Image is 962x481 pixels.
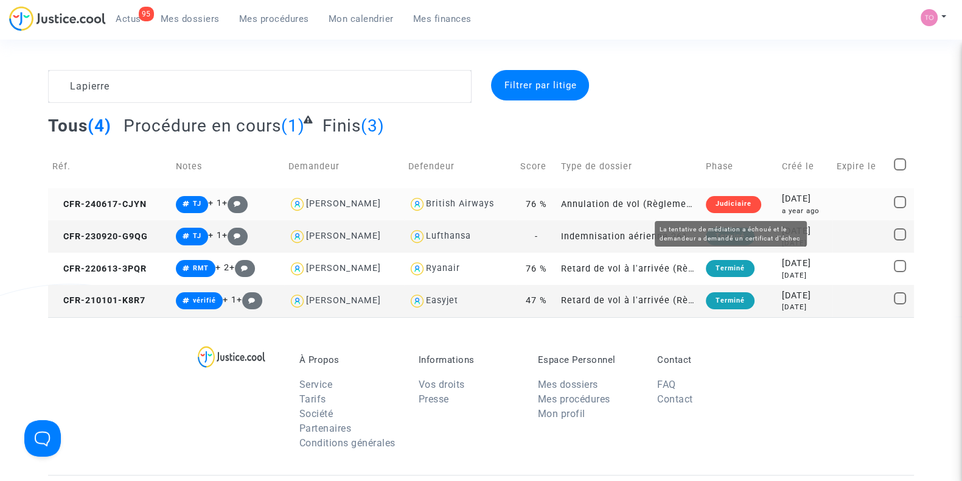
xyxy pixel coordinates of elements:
div: Judiciaire [706,196,761,213]
img: icon-user.svg [408,195,426,213]
td: Score [516,145,557,188]
div: British Airways [426,198,494,209]
div: 95 [139,7,154,21]
td: Demandeur [284,145,404,188]
div: Ryanair [426,263,460,273]
td: Retard de vol à l'arrivée (Règlement CE n°261/2004) [557,285,701,317]
td: Indemnisation aérienne 261/2004 [557,220,701,253]
span: Procédure en cours [124,116,281,136]
img: icon-user.svg [288,260,306,278]
div: [DATE] [782,238,828,248]
span: 47 % [526,295,547,306]
div: [PERSON_NAME] [306,198,381,209]
img: icon-user.svg [288,292,306,310]
span: + [237,295,263,305]
div: [DATE] [782,257,828,270]
a: Mes procédures [229,10,319,28]
span: TJ [193,200,201,208]
a: Mes dossiers [151,10,229,28]
span: Finis [322,116,361,136]
img: icon-user.svg [408,228,426,245]
div: [DATE] [782,302,828,312]
span: + [229,262,256,273]
span: (3) [361,116,385,136]
div: [DATE] [782,192,828,206]
td: Expire le [832,145,890,188]
span: - [535,231,538,242]
div: Terminé [706,292,755,309]
span: CFR-230920-G9QG [52,231,148,242]
a: Contact [657,393,693,405]
a: Tarifs [299,393,326,405]
div: [PERSON_NAME] [306,263,381,273]
td: Phase [702,145,778,188]
td: Notes [172,145,284,188]
span: Mes dossiers [161,13,220,24]
img: icon-user.svg [288,195,306,213]
span: + 1 [208,230,222,240]
div: [PERSON_NAME] [306,231,381,241]
span: + 1 [223,295,237,305]
a: Mes procédures [538,393,610,405]
div: [DATE] [782,270,828,281]
span: vérifié [193,297,216,304]
img: icon-user.svg [288,228,306,245]
span: Actus [116,13,141,24]
span: 76 % [526,199,547,209]
iframe: Help Scout Beacon - Open [24,420,61,457]
span: + 2 [215,262,229,273]
td: Retard de vol à l'arrivée (Règlement CE n°261/2004) [557,253,701,285]
div: [DATE] [782,225,828,238]
a: Mon calendrier [319,10,403,28]
a: FAQ [657,379,676,390]
td: Annulation de vol (Règlement CE n°261/2004) [557,188,701,220]
span: Mes procédures [239,13,309,24]
p: Contact [657,354,758,365]
a: Mes dossiers [538,379,598,390]
span: + [222,198,248,208]
div: Lufthansa [426,231,471,241]
a: Service [299,379,333,390]
div: Easyjet [426,295,458,306]
span: CFR-240617-CJYN [52,199,147,209]
span: Mes finances [413,13,472,24]
td: Type de dossier [557,145,701,188]
span: CFR-210101-K8R7 [52,295,145,306]
p: À Propos [299,354,400,365]
div: [PERSON_NAME] [306,295,381,306]
span: RMT [193,264,209,272]
div: Terminé [706,260,755,277]
img: logo-lg.svg [198,346,265,368]
a: Société [299,408,333,420]
div: a year ago [782,206,828,216]
img: icon-user.svg [408,260,426,278]
td: Créé le [778,145,832,188]
span: Filtrer par litige [504,80,576,91]
span: (4) [88,116,111,136]
a: Partenaires [299,423,352,434]
p: Espace Personnel [538,354,639,365]
a: 95Actus [106,10,151,28]
div: Terminé [706,228,755,245]
a: Presse [419,393,449,405]
p: Informations [419,354,520,365]
img: fe1f3729a2b880d5091b466bdc4f5af5 [921,9,938,26]
span: TJ [193,232,201,240]
a: Vos droits [419,379,465,390]
span: + [222,230,248,240]
td: Réf. [48,145,172,188]
img: icon-user.svg [408,292,426,310]
span: 76 % [526,264,547,274]
a: Conditions générales [299,437,396,449]
span: Mon calendrier [329,13,394,24]
td: Defendeur [404,145,516,188]
div: [DATE] [782,289,828,303]
a: Mon profil [538,408,585,420]
span: (1) [281,116,305,136]
span: CFR-220613-3PQR [52,264,147,274]
span: + 1 [208,198,222,208]
span: Tous [48,116,88,136]
a: Mes finances [403,10,481,28]
img: jc-logo.svg [9,6,106,31]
